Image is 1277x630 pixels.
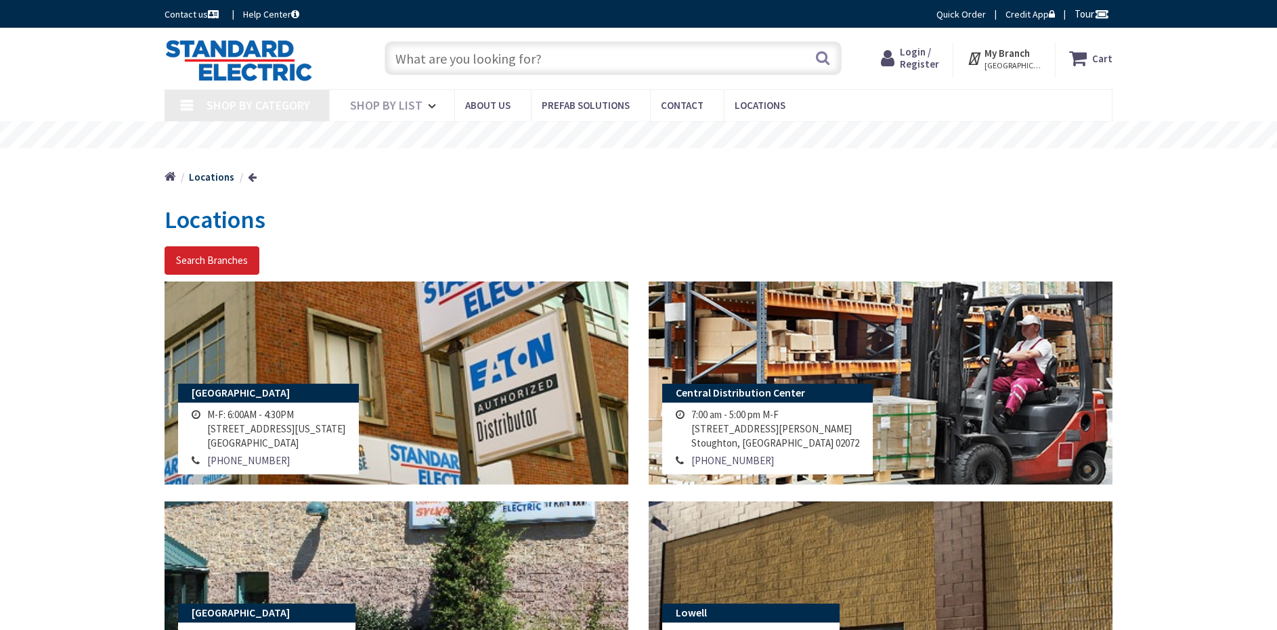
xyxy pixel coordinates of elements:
[189,171,234,183] strong: Locations
[984,47,1030,60] strong: My Branch
[1075,7,1109,20] span: Tour
[243,7,299,21] a: Help Center
[385,41,842,75] input: What are you looking for?
[425,129,854,143] rs-layer: Coronavirus: Our Commitment to Our Employees and Customers
[900,45,939,70] span: Login / Register
[691,453,774,468] a: [PHONE_NUMBER]
[542,99,630,112] span: Prefab Solutions
[350,97,423,113] span: Shop By List
[662,604,840,623] h4: Lowell
[936,7,986,21] a: Quick Order
[967,46,1042,70] div: My Branch [GEOGRAPHIC_DATA], [GEOGRAPHIC_DATA]
[1069,46,1112,70] a: Cart
[735,99,785,112] span: Locations
[1092,46,1112,70] strong: Cart
[984,60,1042,71] span: [GEOGRAPHIC_DATA], [GEOGRAPHIC_DATA]
[465,99,511,112] span: About Us
[204,406,349,452] td: M-F: 6:00AM - 4:30PM [STREET_ADDRESS][US_STATE] [GEOGRAPHIC_DATA]
[165,204,265,235] span: Locations
[178,384,359,403] h4: [GEOGRAPHIC_DATA]
[661,99,704,112] span: Contact
[178,604,355,623] h4: [GEOGRAPHIC_DATA]
[165,7,221,21] a: Contact us
[207,453,290,468] a: [PHONE_NUMBER]
[165,39,313,81] img: Standard Electric
[207,97,310,113] span: Shop By Category
[881,46,939,70] a: Login / Register
[1005,7,1055,21] a: Credit App
[165,246,259,275] button: Search Branches
[688,406,863,452] td: 7:00 am - 5:00 pm M-F [STREET_ADDRESS][PERSON_NAME] Stoughton, [GEOGRAPHIC_DATA] 02072
[662,384,873,403] h4: Central Distribution Center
